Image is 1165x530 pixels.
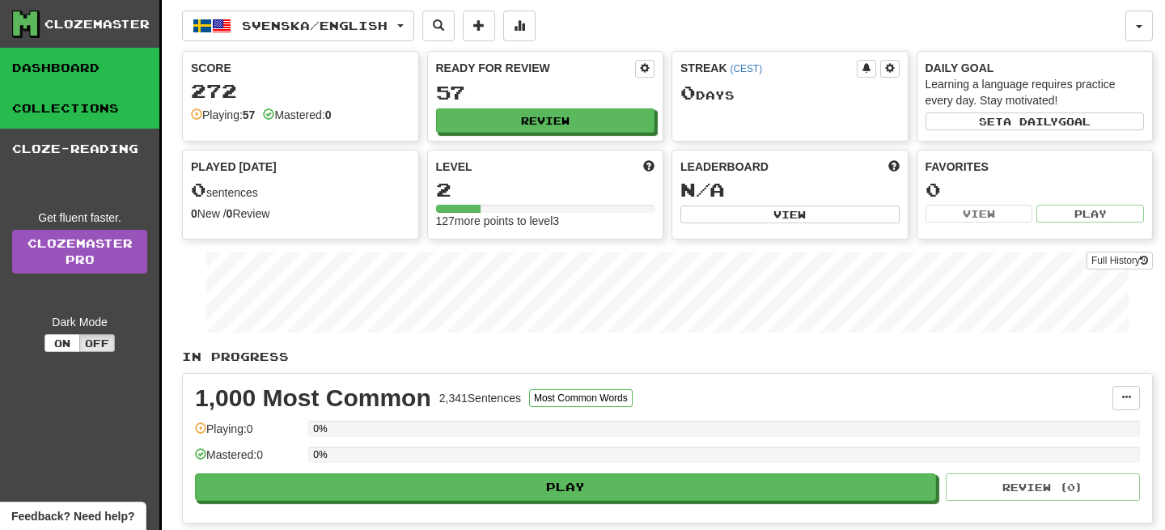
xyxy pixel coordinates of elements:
[12,314,147,330] div: Dark Mode
[182,349,1153,365] p: In Progress
[195,386,431,410] div: 1,000 Most Common
[79,334,115,352] button: Off
[436,159,472,175] span: Level
[503,11,536,41] button: More stats
[926,205,1033,223] button: View
[529,389,633,407] button: Most Common Words
[436,60,636,76] div: Ready for Review
[191,60,410,76] div: Score
[436,213,655,229] div: 127 more points to level 3
[44,16,150,32] div: Clozemaster
[439,390,521,406] div: 2,341 Sentences
[1036,205,1144,223] button: Play
[242,19,388,32] span: Svenska / English
[680,206,900,223] button: View
[263,107,331,123] div: Mastered:
[195,421,300,447] div: Playing: 0
[926,76,1145,108] div: Learning a language requires practice every day. Stay motivated!
[680,159,769,175] span: Leaderboard
[680,81,696,104] span: 0
[422,11,455,41] button: Search sentences
[191,159,277,175] span: Played [DATE]
[182,11,414,41] button: Svenska/English
[191,107,255,123] div: Playing:
[195,447,300,473] div: Mastered: 0
[191,207,197,220] strong: 0
[946,473,1140,501] button: Review (0)
[888,159,900,175] span: This week in points, UTC
[191,81,410,101] div: 272
[191,180,410,201] div: sentences
[1087,252,1153,269] button: Full History
[227,207,233,220] strong: 0
[191,206,410,222] div: New / Review
[680,178,725,201] span: N/A
[463,11,495,41] button: Add sentence to collection
[243,108,256,121] strong: 57
[195,473,936,501] button: Play
[926,60,1145,76] div: Daily Goal
[436,83,655,103] div: 57
[325,108,332,121] strong: 0
[436,108,655,133] button: Review
[680,83,900,104] div: Day s
[191,178,206,201] span: 0
[730,63,762,74] a: (CEST)
[11,508,134,524] span: Open feedback widget
[926,159,1145,175] div: Favorites
[436,180,655,200] div: 2
[12,210,147,226] div: Get fluent faster.
[1003,116,1058,127] span: a daily
[12,230,147,273] a: ClozemasterPro
[643,159,655,175] span: Score more points to level up
[44,334,80,352] button: On
[926,112,1145,130] button: Seta dailygoal
[926,180,1145,200] div: 0
[680,60,857,76] div: Streak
